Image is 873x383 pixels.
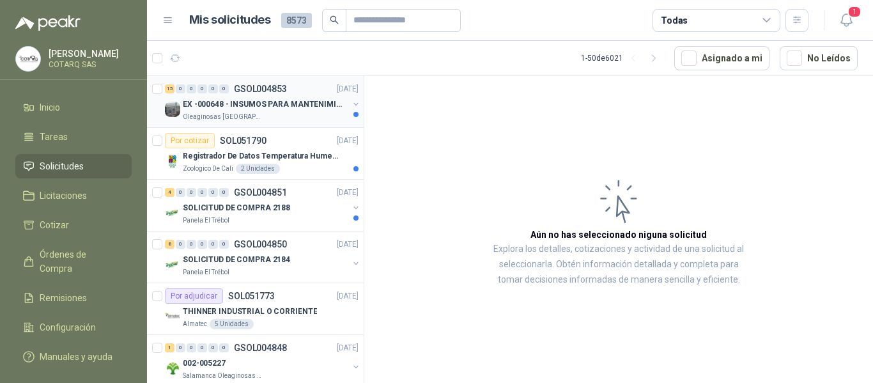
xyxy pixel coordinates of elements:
[15,154,132,178] a: Solicitudes
[234,84,287,93] p: GSOL004853
[208,240,218,249] div: 0
[183,306,317,318] p: THINNER INDUSTRIAL O CORRIENTE
[15,286,132,310] a: Remisiones
[337,135,359,147] p: [DATE]
[40,130,68,144] span: Tareas
[40,159,84,173] span: Solicitudes
[165,185,361,226] a: 4 0 0 0 0 0 GSOL004851[DATE] Company LogoSOLICITUD DE COMPRA 2188Panela El Trébol
[780,46,858,70] button: No Leídos
[197,188,207,197] div: 0
[208,343,218,352] div: 0
[337,290,359,302] p: [DATE]
[337,83,359,95] p: [DATE]
[165,240,174,249] div: 8
[337,342,359,354] p: [DATE]
[165,153,180,169] img: Company Logo
[281,13,312,28] span: 8573
[165,84,174,93] div: 15
[15,345,132,369] a: Manuales y ayuda
[337,238,359,251] p: [DATE]
[165,343,174,352] div: 1
[847,6,861,18] span: 1
[187,188,196,197] div: 0
[219,188,229,197] div: 0
[40,189,87,203] span: Licitaciones
[183,98,342,111] p: EX -000648 - INSUMOS PARA MANTENIMIENITO MECANICO
[183,371,263,381] p: Salamanca Oleaginosas SAS
[183,319,207,329] p: Almatec
[197,240,207,249] div: 0
[147,128,364,180] a: Por cotizarSOL051790[DATE] Company LogoRegistrador De Datos Temperatura Humedad Usb 32.000 Regist...
[165,237,361,277] a: 8 0 0 0 0 0 GSOL004850[DATE] Company LogoSOLICITUD DE COMPRA 2184Panela El Trébol
[208,188,218,197] div: 0
[176,343,185,352] div: 0
[187,84,196,93] div: 0
[219,240,229,249] div: 0
[530,228,707,242] h3: Aún no has seleccionado niguna solicitud
[165,133,215,148] div: Por cotizar
[15,15,81,31] img: Logo peakr
[15,184,132,208] a: Licitaciones
[183,215,229,226] p: Panela El Trébol
[661,13,688,27] div: Todas
[219,343,229,352] div: 0
[208,84,218,93] div: 0
[187,240,196,249] div: 0
[330,15,339,24] span: search
[219,84,229,93] div: 0
[40,291,87,305] span: Remisiones
[234,343,287,352] p: GSOL004848
[183,254,290,266] p: SOLICITUD DE COMPRA 2184
[189,11,271,29] h1: Mis solicitudes
[40,350,112,364] span: Manuales y ayuda
[165,188,174,197] div: 4
[183,112,263,122] p: Oleaginosas [GEOGRAPHIC_DATA][PERSON_NAME]
[49,61,128,68] p: COTARQ SAS
[183,202,290,214] p: SOLICITUD DE COMPRA 2188
[16,47,40,71] img: Company Logo
[337,187,359,199] p: [DATE]
[15,95,132,120] a: Inicio
[15,242,132,281] a: Órdenes de Compra
[176,84,185,93] div: 0
[49,49,128,58] p: [PERSON_NAME]
[197,343,207,352] div: 0
[165,288,223,304] div: Por adjudicar
[165,257,180,272] img: Company Logo
[165,361,180,376] img: Company Logo
[187,343,196,352] div: 0
[40,218,69,232] span: Cotizar
[183,164,233,174] p: Zoologico De Cali
[674,46,769,70] button: Asignado a mi
[210,319,254,329] div: 5 Unidades
[234,188,287,197] p: GSOL004851
[197,84,207,93] div: 0
[15,125,132,149] a: Tareas
[183,357,226,370] p: 002-005227
[234,240,287,249] p: GSOL004850
[40,247,120,276] span: Órdenes de Compra
[581,48,664,68] div: 1 - 50 de 6021
[40,100,60,114] span: Inicio
[165,340,361,381] a: 1 0 0 0 0 0 GSOL004848[DATE] Company Logo002-005227Salamanca Oleaginosas SAS
[165,309,180,324] img: Company Logo
[228,292,275,301] p: SOL051773
[40,320,96,334] span: Configuración
[236,164,280,174] div: 2 Unidades
[176,240,185,249] div: 0
[15,315,132,340] a: Configuración
[183,150,342,162] p: Registrador De Datos Temperatura Humedad Usb 32.000 Registro
[176,188,185,197] div: 0
[165,205,180,221] img: Company Logo
[492,242,745,288] p: Explora los detalles, cotizaciones y actividad de una solicitud al seleccionarla. Obtén informaci...
[165,81,361,122] a: 15 0 0 0 0 0 GSOL004853[DATE] Company LogoEX -000648 - INSUMOS PARA MANTENIMIENITO MECANICOOleagi...
[147,283,364,335] a: Por adjudicarSOL051773[DATE] Company LogoTHINNER INDUSTRIAL O CORRIENTEAlmatec5 Unidades
[835,9,858,32] button: 1
[183,267,229,277] p: Panela El Trébol
[220,136,267,145] p: SOL051790
[15,213,132,237] a: Cotizar
[165,102,180,117] img: Company Logo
